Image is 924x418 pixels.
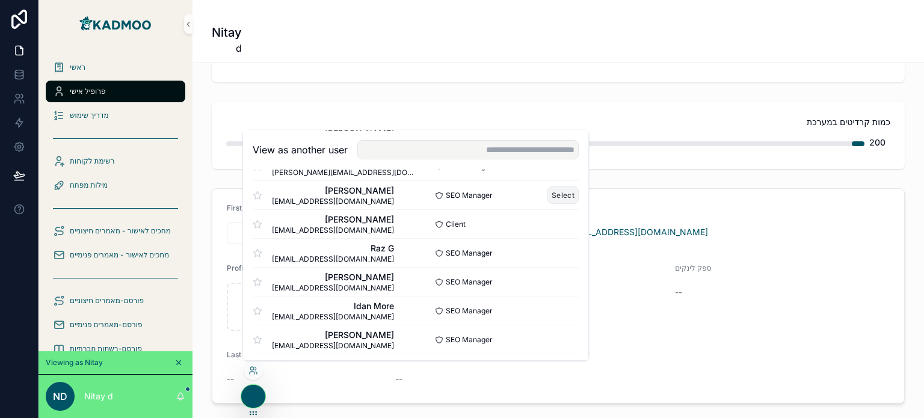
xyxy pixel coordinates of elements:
p: Nitay d [84,390,113,402]
span: [EMAIL_ADDRESS][DOMAIN_NAME] [272,283,394,292]
span: -- [395,373,402,385]
span: מחכים לאישור - מאמרים פנימיים [70,250,169,260]
a: מדריך שימוש [46,105,185,126]
a: פורסם-רשתות חברתיות [46,338,185,360]
span: פורסם-מאמרים חיצוניים [70,296,144,306]
div: 200 [869,131,885,155]
a: רשימת לקוחות [46,150,185,172]
a: מחכים לאישור - מאמרים חיצוניים [46,220,185,242]
span: ofir arie [272,357,394,369]
span: First name [227,203,263,212]
span: Raz G [272,242,394,254]
span: -- [227,373,234,385]
span: SEO Manager [446,248,493,257]
span: פורסם-רשתות חברתיות [70,344,142,354]
div: scrollable content [38,48,192,351]
span: פרופיל אישי [70,87,105,96]
img: App logo [77,14,153,34]
span: מילות מפתח [70,180,108,190]
span: Last active at [227,350,273,359]
span: SEO Manager [446,306,493,315]
span: Viewing as Nitay [46,358,103,367]
span: -- [675,286,682,298]
a: [EMAIL_ADDRESS][DOMAIN_NAME] [563,226,708,238]
a: פורסם-מאמרים פנימיים [46,314,185,336]
span: כמות קרדיטים במערכת [226,116,890,128]
span: SEO Manager [446,190,493,200]
span: ספק לינקים [675,263,711,272]
a: ראשי [46,57,185,78]
span: [PERSON_NAME][EMAIL_ADDRESS][DOMAIN_NAME] [272,167,416,177]
span: SEO Manager [446,277,493,286]
span: [EMAIL_ADDRESS][DOMAIN_NAME] [272,196,394,206]
span: רשימת לקוחות [70,156,115,166]
h2: View as another user [253,143,348,157]
a: פורסם-מאמרים חיצוניים [46,290,185,312]
span: Profile picture [227,263,276,272]
h1: Nitay [212,24,242,41]
span: פורסם-מאמרים פנימיים [70,320,143,330]
span: [EMAIL_ADDRESS][DOMAIN_NAME] [272,225,394,235]
span: מחכים לאישור - מאמרים חיצוניים [70,226,171,236]
span: d [212,41,242,55]
a: מחכים לאישור - מאמרים פנימיים [46,244,185,266]
a: פרופיל אישי [46,81,185,102]
a: מילות מפתח [46,174,185,196]
span: [EMAIL_ADDRESS][DOMAIN_NAME] [272,312,394,321]
span: [EMAIL_ADDRESS][DOMAIN_NAME] [272,254,394,263]
span: [EMAIL_ADDRESS][DOMAIN_NAME] [272,340,394,350]
span: מדריך שימוש [70,111,109,120]
span: SEO Manager [446,161,493,171]
span: Nd [53,389,67,404]
span: [PERSON_NAME] [272,184,394,196]
span: SEO Manager [446,334,493,344]
button: Select [547,186,579,204]
span: ראשי [70,63,85,72]
span: Idan More [272,300,394,312]
span: [PERSON_NAME] [272,328,394,340]
span: Client [446,219,466,229]
span: [PERSON_NAME] [272,271,394,283]
span: [PERSON_NAME] [272,213,394,225]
